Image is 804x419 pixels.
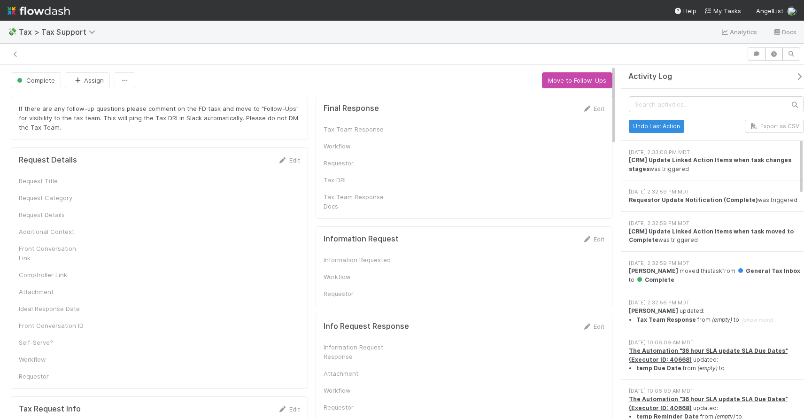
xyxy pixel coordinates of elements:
span: Complete [15,77,55,84]
span: AngelList [756,7,783,15]
a: The Automation "36 hour SLA update SLA Due Dates" (Executor ID: 40668) [629,396,788,411]
a: Edit [278,405,300,413]
div: [DATE] 2:33:00 PM MDT [629,148,804,156]
div: was triggered [629,227,804,245]
img: avatar_5ff1a016-d0ce-496a-bfbe-ad3802c4d8a0.png [787,7,796,16]
div: Front Conversation ID [19,321,89,330]
span: Complete [636,276,674,283]
div: was triggered [629,156,804,173]
h5: Final Response [324,104,379,113]
button: Undo Last Action [629,120,684,133]
div: Workflow [324,272,394,281]
button: Move to Follow-Ups [542,72,612,88]
div: Information Request Response [324,342,394,361]
div: Self-Serve? [19,338,89,347]
button: Assign [65,72,110,88]
a: My Tasks [704,6,741,16]
div: Comptroller Link [19,270,89,279]
span: General Tax Inbox [737,267,800,274]
strong: [PERSON_NAME] [629,307,678,314]
div: Ideal Response Date [19,304,89,313]
div: updated: [629,347,804,372]
span: If there are any follow-up questions please comment on the FD task and move to "Follow-Ups" for v... [19,105,301,131]
h5: Request Details [19,155,77,165]
strong: Tax Team Response [636,316,696,323]
div: Tax Team Response - Docs [324,192,394,211]
strong: [PERSON_NAME] [629,267,678,274]
button: Complete [11,72,61,88]
div: [DATE] 2:32:59 PM MDT [629,259,804,267]
div: updated: [629,307,804,324]
div: Attachment [19,287,89,296]
a: Analytics [720,26,758,38]
li: from to [636,364,804,372]
div: Front Conversation Link [19,244,89,263]
span: Tax > Tax Support [19,27,100,37]
div: moved this task from to [629,267,804,284]
div: Attachment [324,369,394,378]
div: Workflow [19,355,89,364]
span: My Tasks [704,7,741,15]
img: logo-inverted-e16ddd16eac7371096b0.svg [8,3,70,19]
strong: temp Due Date [636,365,681,372]
a: Edit [582,323,604,330]
div: [DATE] 10:06:09 AM MDT [629,387,804,395]
h5: Info Request Response [324,322,409,331]
summary: Tax Team Response from (empty) to (show more) [636,316,804,324]
a: Edit [582,235,604,243]
strong: [CRM] Update Linked Action Items when task changes stages [629,156,791,172]
span: (show more) [742,317,773,323]
div: Requestor [324,158,394,168]
h5: Tax Request Info [19,404,81,414]
div: Workflow [324,141,394,151]
div: Tax DRI [324,175,394,185]
div: Request Title [19,176,89,186]
a: Docs [773,26,796,38]
strong: Requestor Update Notification (Complete) [629,196,758,203]
a: Edit [582,105,604,112]
a: Edit [278,156,300,164]
div: Information Requested [324,255,394,264]
div: Requestor [19,372,89,381]
a: The Automation "36 hour SLA update SLA Due Dates" (Executor ID: 40668) [629,347,788,363]
div: [DATE] 10:06:09 AM MDT [629,339,804,347]
div: Additional Context [19,227,89,236]
input: Search activities... [629,96,804,112]
div: [DATE] 2:32:59 PM MDT [629,219,804,227]
div: [DATE] 2:32:59 PM MDT [629,188,804,196]
div: Request Details [19,210,89,219]
span: Activity Log [628,72,672,81]
div: [DATE] 2:32:56 PM MDT [629,299,804,307]
div: Tax Team Response [324,124,394,134]
div: Requestor [324,289,394,298]
em: (empty) [697,365,718,372]
div: Requestor [324,403,394,412]
span: 💸 [8,28,17,36]
div: Request Category [19,193,89,202]
div: was triggered [629,196,804,204]
strong: [CRM] Update Linked Action Items when task moved to Complete [629,228,794,243]
div: Help [674,6,696,16]
div: Workflow [324,386,394,395]
em: (empty) [712,316,732,323]
button: Export as CSV [745,120,804,133]
h5: Information Request [324,234,399,244]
